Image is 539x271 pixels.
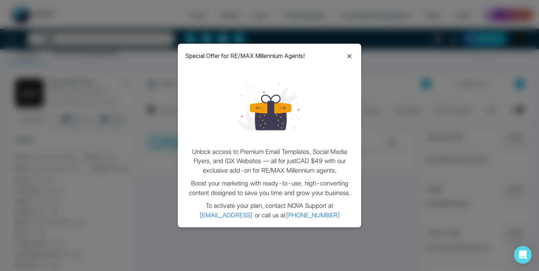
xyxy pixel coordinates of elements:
div: Open Intercom Messenger [514,246,532,264]
p: Boost your marketing with ready-to-use, high-converting content designed to save you time and gro... [185,179,354,198]
a: [PHONE_NUMBER] [286,212,340,219]
a: [EMAIL_ADDRESS] [199,212,253,219]
p: Special Offer for RE/MAX Millennium Agents! [185,51,305,60]
img: loading [238,73,302,138]
p: Unlock access to Premium Email Templates, Social Media Flyers, and IDX Websites — all for just CA... [185,147,354,176]
p: To activate your plan, contact NOVA Support at or call us at [185,201,354,220]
